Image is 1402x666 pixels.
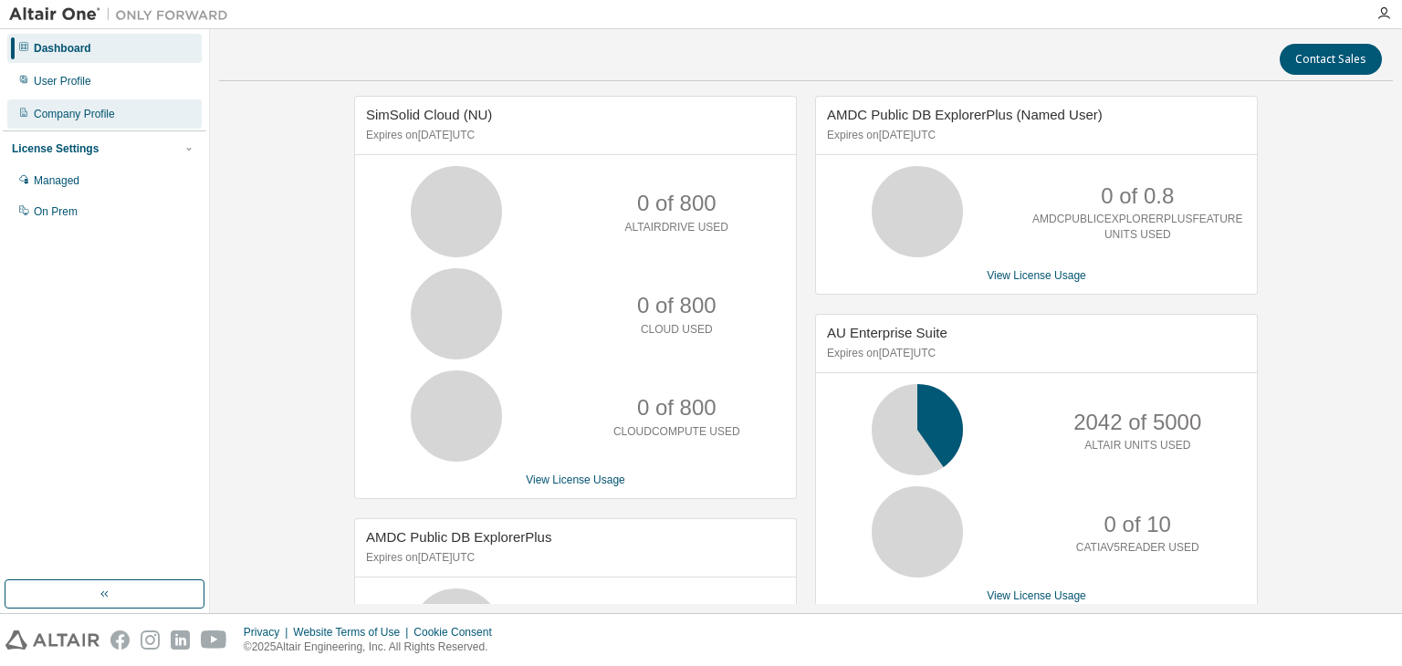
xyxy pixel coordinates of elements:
p: ALTAIR UNITS USED [1084,438,1190,453]
p: AMDCPUBLICEXPLORERPLUSFEATURE UNITS USED [1032,212,1243,243]
div: Company Profile [34,107,115,121]
div: User Profile [34,74,91,88]
div: Cookie Consent [413,625,502,640]
p: 0 of 10 [1104,509,1171,540]
span: AU Enterprise Suite [827,325,947,340]
a: View License Usage [987,269,1086,282]
a: View License Usage [987,589,1086,602]
p: 0 of 0.8 [1101,181,1174,212]
p: Expires on [DATE] UTC [366,128,780,143]
p: CATIAV5READER USED [1076,540,1199,556]
span: SimSolid Cloud (NU) [366,107,492,122]
img: youtube.svg [201,630,227,650]
div: Dashboard [34,41,91,56]
div: Website Terms of Use [293,625,413,640]
p: 2042 of 5000 [1073,407,1201,438]
img: facebook.svg [110,630,130,650]
img: linkedin.svg [171,630,190,650]
img: altair_logo.svg [5,630,99,650]
img: Altair One [9,5,237,24]
div: Privacy [244,625,293,640]
span: AMDC Public DB ExplorerPlus (Named User) [827,107,1103,122]
p: 0 of 800 [637,290,717,321]
p: 0 of 800 [637,188,717,219]
p: 0 of 0.1 [640,603,713,634]
p: ALTAIRDRIVE USED [624,220,728,235]
p: CLOUDCOMPUTE USED [613,424,740,440]
div: Managed [34,173,79,188]
p: Expires on [DATE] UTC [366,550,780,566]
div: License Settings [12,141,99,156]
p: CLOUD USED [641,322,713,338]
p: Expires on [DATE] UTC [827,128,1241,143]
p: 0 of 800 [637,392,717,423]
div: On Prem [34,204,78,219]
a: View License Usage [526,473,625,486]
p: © 2025 Altair Engineering, Inc. All Rights Reserved. [244,640,503,655]
button: Contact Sales [1280,44,1382,75]
img: instagram.svg [141,630,160,650]
span: AMDC Public DB ExplorerPlus [366,529,551,545]
p: Expires on [DATE] UTC [827,346,1241,361]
